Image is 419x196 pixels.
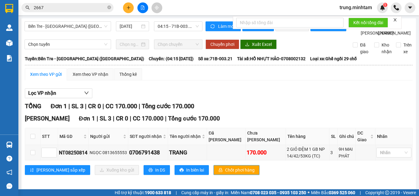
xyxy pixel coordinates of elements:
[245,42,249,47] span: download
[240,39,277,49] button: downloadXuất Excel
[115,189,171,196] span: Hỗ trợ kỹ thuật:
[119,71,137,78] div: Thống kê
[149,55,194,62] span: Chuyến: (04:15 [DATE])
[329,128,338,145] th: SL
[380,5,385,10] img: icon-new-feature
[393,18,397,22] span: close
[237,55,306,62] span: Tài xế: HỒ NHỰT HẢO-0708002132
[144,165,170,175] button: printerIn DS
[142,102,194,110] span: Tổng cước 170.000
[68,102,70,110] span: |
[6,55,13,61] img: solution-icon
[133,115,163,122] span: CC 170.000
[207,128,246,145] th: Đã [PERSON_NAME]
[383,3,387,7] sup: 1
[250,190,306,195] strong: 0708 023 035 - 0935 103 250
[50,153,56,157] span: Decrease Value
[25,102,41,110] span: TỔNG
[213,165,259,175] button: lockChốt phơi hàng
[338,128,356,145] th: Ghi chú
[158,22,199,31] span: 04:15 - 71B-003.21
[148,168,153,173] span: printer
[130,115,131,122] span: |
[40,128,58,145] th: STT
[30,71,62,78] div: Xem theo VP gửi
[353,19,383,26] span: Kết nối tổng đài
[218,168,223,173] span: lock
[158,40,199,49] span: Chọn chuyến
[6,156,12,161] span: question-circle
[25,115,70,122] span: [PERSON_NAME]
[360,189,361,196] span: |
[6,169,12,175] span: notification
[102,102,104,110] span: |
[155,6,159,10] span: aim
[308,191,309,194] span: ⚪️
[25,6,30,10] span: search
[218,23,236,30] span: Làm mới
[59,149,87,157] div: NT08250814
[377,133,411,140] div: Nhãn
[140,6,145,10] span: file-add
[90,133,122,140] span: Người gửi
[405,2,415,13] button: caret-down
[116,115,128,122] span: CR 0
[358,42,371,55] span: Đã giao
[384,3,386,7] span: 1
[51,102,67,110] span: Đơn 1
[100,115,111,122] span: SL 3
[123,2,134,13] button: plus
[6,183,12,189] span: message
[401,42,414,55] span: Trên xe
[137,2,148,13] button: file-add
[106,102,137,110] span: CC 170.000
[130,133,162,140] span: SĐT người nhận
[181,189,229,196] span: Cung cấp máy in - giấy in:
[145,190,171,195] strong: 1900 633 818
[385,190,389,195] span: copyright
[6,40,13,46] img: warehouse-icon
[206,21,241,31] button: syncLàm mới
[175,165,209,175] button: printerIn biên lai
[168,145,207,161] td: TRANG
[231,189,306,196] span: Miền Nam
[25,56,144,61] b: Tuyến: Bến Tre - [GEOGRAPHIC_DATA] ([GEOGRAPHIC_DATA])
[179,168,184,173] span: printer
[330,149,336,156] div: 3
[252,41,272,48] span: Xuất Excel
[107,5,111,11] span: close-circle
[28,89,56,97] span: Lọc VP nhận
[120,23,140,30] input: 12/08/2025
[407,5,413,10] span: caret-down
[88,102,101,110] span: CR 0
[394,5,399,10] img: phone-icon
[139,102,140,110] span: |
[25,165,90,175] button: sort-ascending[PERSON_NAME] sắp xếp
[169,148,206,157] div: TRANG
[52,149,55,153] span: up
[71,102,83,110] span: SL 3
[120,41,140,48] input: Chọn ngày
[107,6,111,9] span: close-circle
[129,148,167,157] div: 0706791438
[155,167,165,173] span: In DS
[247,148,285,157] div: 170.000
[310,55,357,62] span: Loại xe: Ghế ngồi 29 chỗ
[186,167,204,173] span: In biên lai
[246,128,286,145] th: Chưa [PERSON_NAME]
[165,115,167,122] span: |
[286,128,329,145] th: Tên hàng
[168,115,220,122] span: Tổng cước 170.000
[6,24,13,31] img: warehouse-icon
[28,22,107,31] span: Bến Tre - Sài Gòn (CT)
[90,149,127,156] div: NGỌC 0813655553
[329,190,355,195] strong: 0369 525 060
[25,88,92,98] button: Lọc VP nhận
[79,115,95,122] span: Đơn 1
[210,24,216,29] span: sync
[95,165,139,175] button: downloadXuống kho gửi
[28,40,107,49] span: Chọn tuyến
[152,2,162,13] button: aim
[52,153,55,157] span: down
